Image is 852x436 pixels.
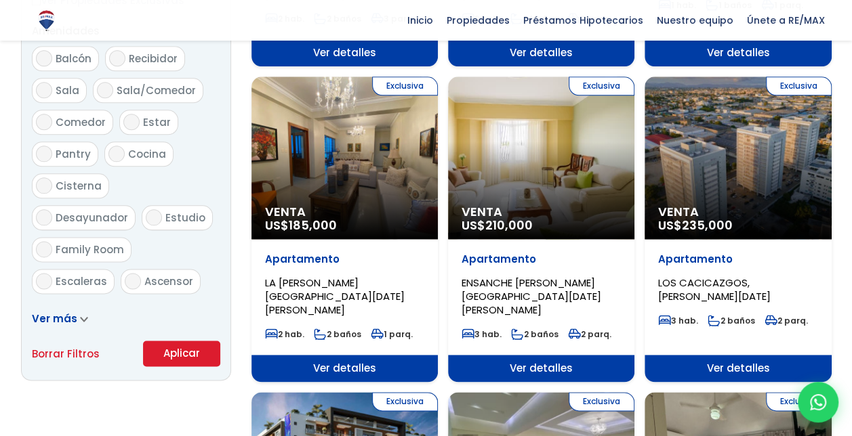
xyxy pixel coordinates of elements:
span: LOS CACICAZGOS, [PERSON_NAME][DATE] [658,276,771,303]
input: Pantry [36,146,52,162]
button: Aplicar [143,341,220,366]
input: Estudio [146,209,162,225]
span: 2 hab. [265,328,304,340]
span: Exclusiva [372,392,438,411]
span: 3 hab. [658,315,698,326]
span: 1 parq. [371,328,413,340]
span: Únete a RE/MAX [740,10,832,30]
input: Estar [123,114,140,130]
span: 2 baños [708,315,755,326]
span: 185,000 [289,217,337,234]
span: Exclusiva [569,392,634,411]
span: 2 baños [314,328,361,340]
a: Exclusiva Venta US$235,000 Apartamento LOS CACICAZGOS, [PERSON_NAME][DATE] 3 hab. 2 baños 2 parq.... [645,77,831,382]
span: Exclusiva [569,77,634,95]
span: Inicio [401,10,440,30]
span: US$ [658,217,733,234]
input: Ascensor [125,273,141,289]
a: Exclusiva Venta US$210,000 Apartamento ENSANCHE [PERSON_NAME][GEOGRAPHIC_DATA][DATE][PERSON_NAME]... [448,77,634,382]
span: LA [PERSON_NAME][GEOGRAPHIC_DATA][DATE][PERSON_NAME] [265,276,405,317]
span: Venta [462,205,621,219]
a: Borrar Filtros [32,345,100,362]
span: Ver detalles [645,39,831,66]
img: Logo de REMAX [35,9,58,32]
span: US$ [462,217,533,234]
span: Family Room [56,242,124,257]
input: Comedor [36,114,52,130]
span: Balcón [56,51,92,66]
span: Comedor [56,115,106,129]
span: 2 parq. [568,328,611,340]
span: Ascensor [144,274,193,288]
span: Cocina [128,147,166,161]
p: Apartamento [658,253,817,266]
input: Desayunador [36,209,52,225]
span: Desayunador [56,211,128,225]
span: 235,000 [682,217,733,234]
span: Nuestro equipo [650,10,740,30]
input: Cocina [108,146,125,162]
input: Cisterna [36,177,52,194]
span: Propiedades [440,10,516,30]
span: Exclusiva [372,77,438,95]
span: Estudio [165,211,205,225]
span: Sala/Comedor [117,83,196,97]
a: Exclusiva Venta US$185,000 Apartamento LA [PERSON_NAME][GEOGRAPHIC_DATA][DATE][PERSON_NAME] 2 hab... [251,77,438,382]
span: Ver detalles [251,355,438,382]
span: Cisterna [56,179,102,193]
span: 3 hab. [462,328,502,340]
span: 210,000 [485,217,533,234]
input: Recibidor [109,50,125,66]
span: Ver detalles [448,355,634,382]
span: ENSANCHE [PERSON_NAME][GEOGRAPHIC_DATA][DATE][PERSON_NAME] [462,276,601,317]
p: Apartamento [462,253,621,266]
span: Pantry [56,147,91,161]
span: Exclusiva [766,392,832,411]
span: Ver detalles [448,39,634,66]
span: US$ [265,217,337,234]
span: Ver detalles [645,355,831,382]
a: Ver más [32,311,88,326]
input: Balcón [36,50,52,66]
span: Venta [658,205,817,219]
input: Family Room [36,241,52,257]
span: Venta [265,205,424,219]
input: Sala/Comedor [97,82,113,98]
span: 2 parq. [765,315,808,326]
input: Escaleras [36,273,52,289]
span: Sala [56,83,79,97]
input: Sala [36,82,52,98]
span: Ver detalles [251,39,438,66]
span: Ver más [32,311,77,326]
span: Préstamos Hipotecarios [516,10,650,30]
span: Estar [143,115,171,129]
p: Apartamento [265,253,424,266]
span: Recibidor [129,51,178,66]
span: Exclusiva [766,77,832,95]
span: Escaleras [56,274,107,288]
span: 2 baños [511,328,559,340]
